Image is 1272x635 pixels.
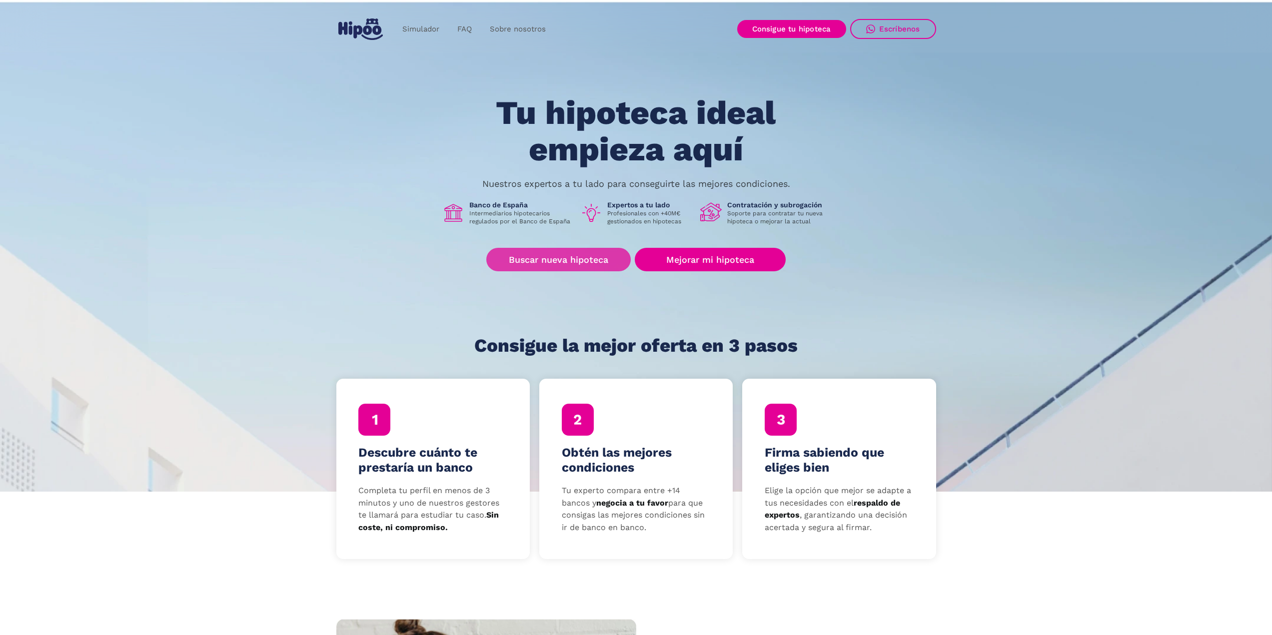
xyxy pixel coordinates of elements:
[727,209,830,225] p: Soporte para contratar tu nueva hipoteca o mejorar la actual
[850,19,936,39] a: Escríbenos
[562,445,711,475] h4: Obtén las mejores condiciones
[358,445,507,475] h4: Descubre cuánto te prestaría un banco
[481,19,555,39] a: Sobre nosotros
[635,248,785,271] a: Mejorar mi hipoteca
[765,445,914,475] h4: Firma sabiendo que eliges bien
[358,510,499,532] strong: Sin coste, ni compromiso.
[336,14,385,44] a: home
[607,200,692,209] h1: Expertos a tu lado
[474,336,798,356] h1: Consigue la mejor oferta en 3 pasos
[765,485,914,534] p: Elige la opción que mejor se adapte a tus necesidades con el , garantizando una decisión acertada...
[727,200,830,209] h1: Contratación y subrogación
[393,19,448,39] a: Simulador
[358,485,507,534] p: Completa tu perfil en menos de 3 minutos y uno de nuestros gestores te llamará para estudiar tu c...
[879,24,920,33] div: Escríbenos
[448,19,481,39] a: FAQ
[486,248,631,271] a: Buscar nueva hipoteca
[469,200,572,209] h1: Banco de España
[482,180,790,188] p: Nuestros expertos a tu lado para conseguirte las mejores condiciones.
[562,485,711,534] p: Tu experto compara entre +14 bancos y para que consigas las mejores condiciones sin ir de banco e...
[607,209,692,225] p: Profesionales con +40M€ gestionados en hipotecas
[446,95,825,167] h1: Tu hipoteca ideal empieza aquí
[469,209,572,225] p: Intermediarios hipotecarios regulados por el Banco de España
[737,20,846,38] a: Consigue tu hipoteca
[596,498,668,508] strong: negocia a tu favor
